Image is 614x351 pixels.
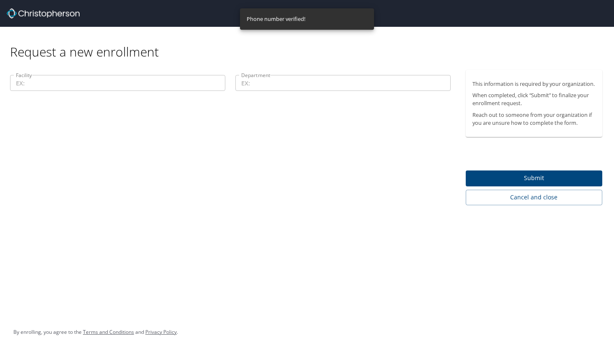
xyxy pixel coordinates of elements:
a: Privacy Policy [145,328,177,336]
p: Reach out to someone from your organization if you are unsure how to complete the form. [472,111,596,127]
p: This information is required by your organization. [472,80,596,88]
button: Cancel and close [466,190,603,205]
div: Request a new enrollment [10,27,609,60]
a: Terms and Conditions [83,328,134,336]
input: EX: [235,75,451,91]
p: When completed, click “Submit” to finalize your enrollment request. [472,91,596,107]
span: Cancel and close [472,192,596,203]
input: EX: [10,75,225,91]
div: By enrolling, you agree to the and . [13,322,178,343]
span: Submit [472,173,596,183]
button: Submit [466,170,603,187]
img: cbt logo [7,8,80,18]
div: Phone number verified! [247,11,305,27]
